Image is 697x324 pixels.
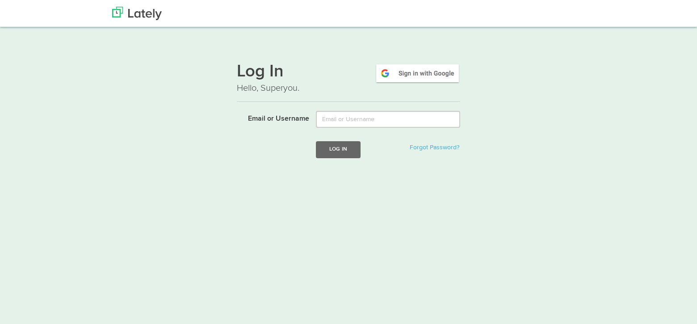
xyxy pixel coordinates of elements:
input: Email or Username [316,111,460,128]
a: Forgot Password? [410,144,459,151]
p: Hello, Superyou. [237,82,460,95]
img: google-signin.png [375,63,460,84]
img: Lately [112,7,162,20]
h1: Log In [237,63,460,82]
label: Email or Username [230,111,309,124]
button: Log In [316,141,361,158]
